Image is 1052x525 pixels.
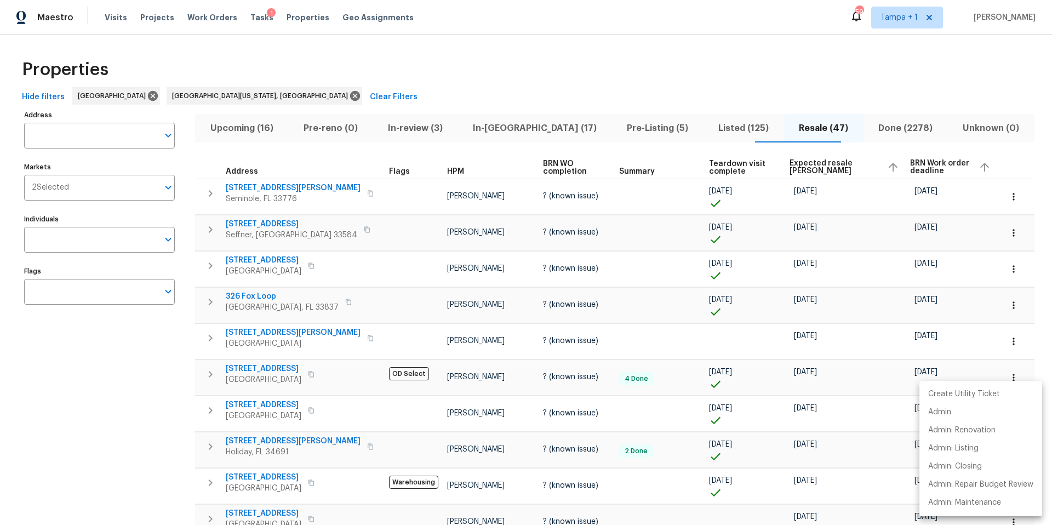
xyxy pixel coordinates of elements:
[928,443,979,454] p: Admin: Listing
[928,461,982,472] p: Admin: Closing
[928,407,951,418] p: Admin
[928,425,996,436] p: Admin: Renovation
[928,389,1000,400] p: Create Utility Ticket
[928,497,1001,509] p: Admin: Maintenance
[928,479,1033,490] p: Admin: Repair Budget Review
